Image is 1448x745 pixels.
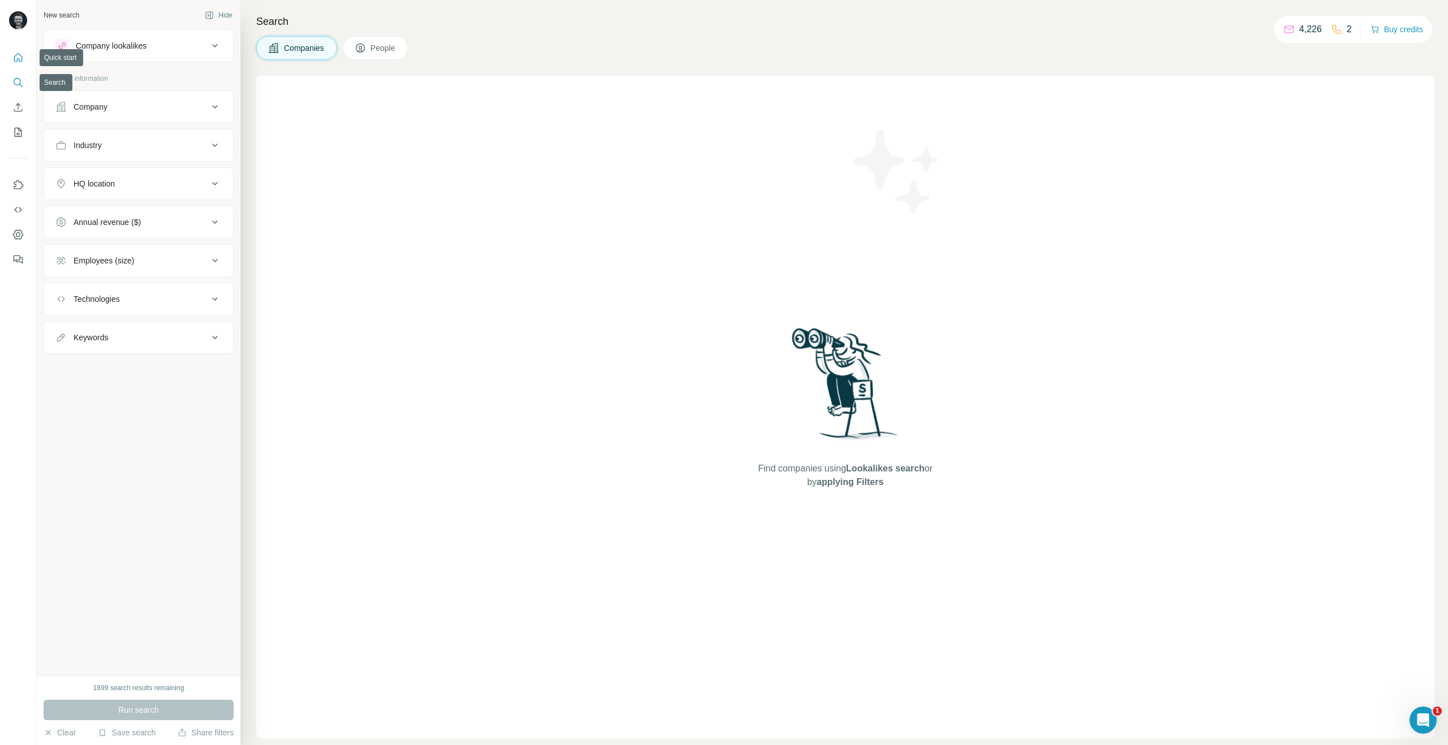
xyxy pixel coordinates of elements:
div: Technologies [74,293,120,305]
button: Save search [98,727,156,738]
button: Buy credits [1371,21,1423,37]
div: 1899 search results remaining [93,683,184,693]
div: Keywords [74,332,108,343]
h4: Search [256,14,1434,29]
button: HQ location [44,170,233,197]
iframe: Intercom live chat [1410,707,1437,734]
img: Surfe Illustration - Woman searching with binoculars [787,325,904,451]
button: Clear [44,727,76,738]
span: Lookalikes search [846,464,925,473]
button: Share filters [178,727,234,738]
img: Surfe Illustration - Stars [846,121,947,223]
button: Hide [197,7,240,24]
button: My lists [9,122,27,142]
p: 4,226 [1299,23,1322,36]
button: Industry [44,132,233,159]
span: Find companies using or by [755,462,936,489]
button: Quick start [9,47,27,68]
img: Avatar [9,11,27,29]
p: Company information [44,73,234,84]
button: Employees (size) [44,247,233,274]
button: Keywords [44,324,233,351]
div: Company lookalikes [76,40,146,51]
p: 2 [1347,23,1352,36]
button: Search [9,72,27,93]
button: Company lookalikes [44,32,233,59]
div: Company [74,101,107,112]
span: 1 [1433,707,1442,716]
button: Use Surfe on LinkedIn [9,175,27,195]
div: Industry [74,140,102,151]
span: Companies [284,42,325,54]
button: Annual revenue ($) [44,209,233,236]
div: Annual revenue ($) [74,216,141,228]
span: People [370,42,397,54]
button: Company [44,93,233,120]
button: Feedback [9,249,27,270]
div: HQ location [74,178,115,189]
button: Enrich CSV [9,97,27,118]
button: Technologies [44,285,233,313]
span: applying Filters [817,477,884,487]
div: New search [44,10,79,20]
button: Use Surfe API [9,200,27,220]
div: Employees (size) [74,255,134,266]
button: Dashboard [9,224,27,245]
